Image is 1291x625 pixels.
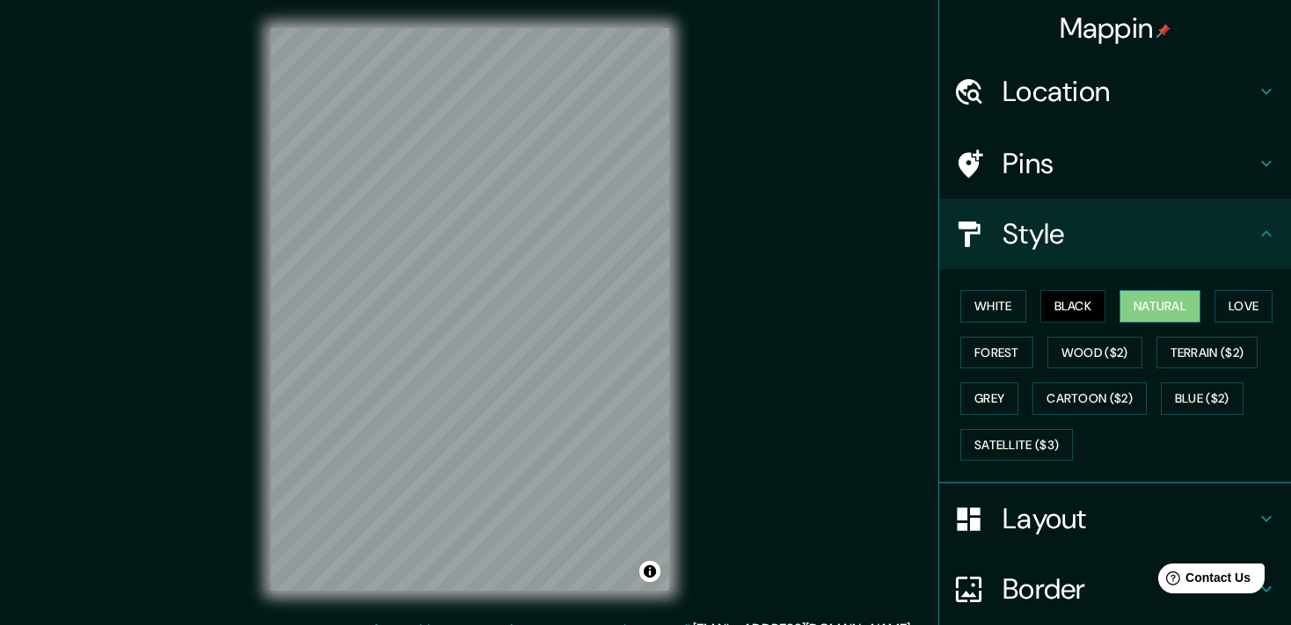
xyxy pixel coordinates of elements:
button: Wood ($2) [1047,337,1142,369]
iframe: Help widget launcher [1134,556,1272,606]
button: Black [1040,290,1106,323]
h4: Location [1003,74,1256,109]
div: Location [939,56,1291,127]
div: Style [939,199,1291,269]
h4: Border [1003,571,1256,607]
div: Pins [939,128,1291,199]
h4: Mappin [1060,11,1171,46]
canvas: Map [271,28,669,591]
h4: Pins [1003,146,1256,181]
h4: Style [1003,216,1256,251]
button: Love [1214,290,1273,323]
button: Terrain ($2) [1156,337,1258,369]
button: Cartoon ($2) [1032,382,1147,415]
button: Grey [960,382,1018,415]
h4: Layout [1003,501,1256,536]
button: Forest [960,337,1033,369]
div: Border [939,554,1291,624]
button: White [960,290,1026,323]
button: Natural [1120,290,1200,323]
button: Blue ($2) [1161,382,1244,415]
button: Satellite ($3) [960,429,1073,461]
img: pin-icon.png [1156,24,1171,38]
button: Toggle attribution [639,561,660,582]
div: Layout [939,483,1291,554]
